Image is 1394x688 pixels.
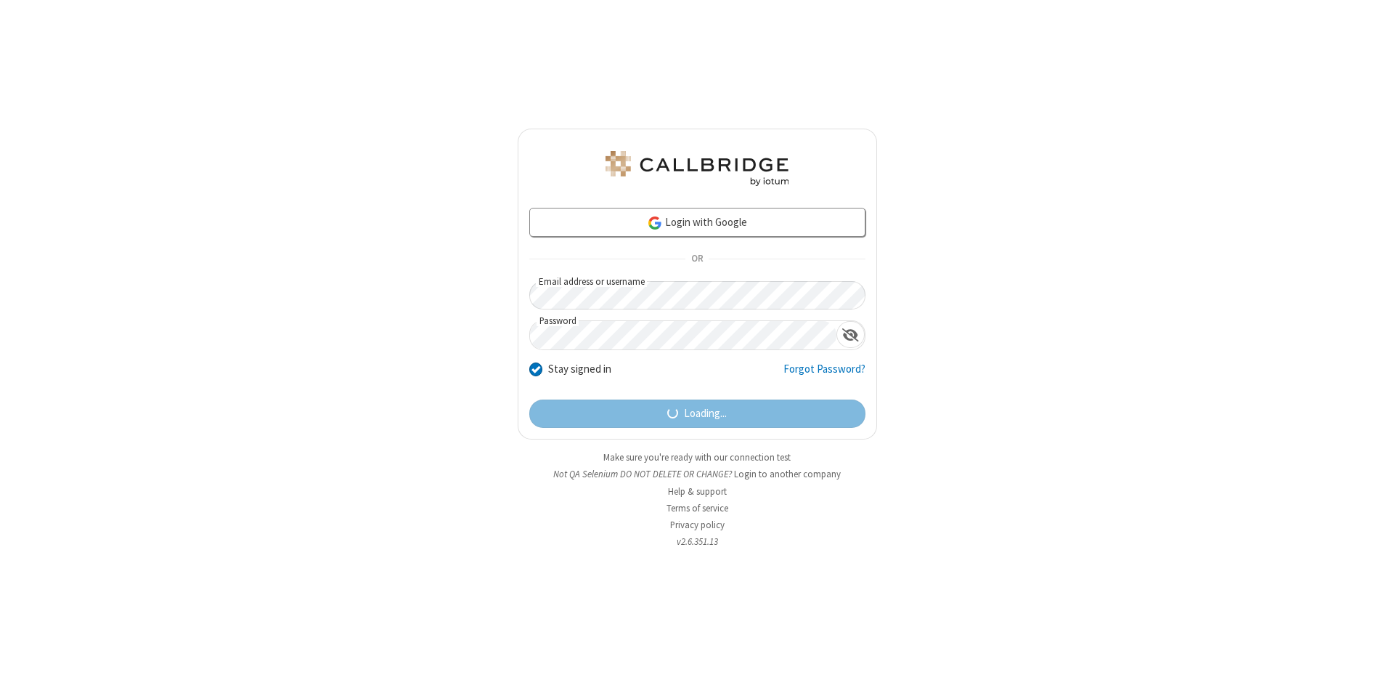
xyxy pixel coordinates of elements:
span: OR [685,249,709,270]
button: Login to another company [734,467,841,481]
a: Make sure you're ready with our connection test [603,451,791,464]
li: Not QA Selenium DO NOT DELETE OR CHANGE? [518,467,877,481]
div: Show password [836,321,865,348]
a: Help & support [668,485,727,498]
input: Password [530,321,836,349]
img: google-icon.png [647,215,663,231]
button: Loading... [529,400,865,429]
img: QA Selenium DO NOT DELETE OR CHANGE [603,151,791,186]
input: Email address or username [529,281,865,309]
label: Stay signed in [548,361,611,378]
a: Terms of service [667,502,728,514]
a: Forgot Password? [783,361,865,389]
a: Privacy policy [670,519,725,531]
a: Login with Google [529,208,865,237]
li: v2.6.351.13 [518,535,877,549]
span: Loading... [684,405,727,422]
